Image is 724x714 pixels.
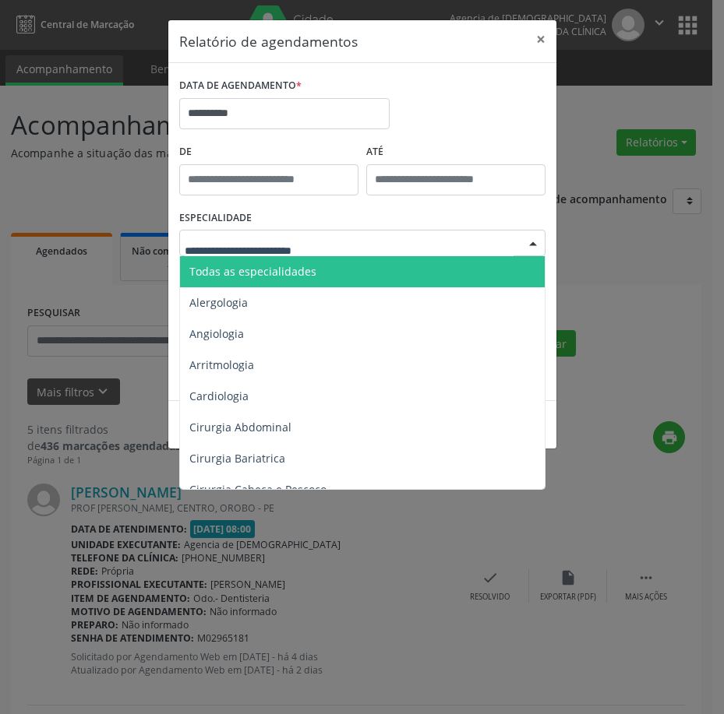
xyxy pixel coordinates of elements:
[189,482,327,497] span: Cirurgia Cabeça e Pescoço
[189,264,316,279] span: Todas as especialidades
[179,206,252,230] label: ESPECIALIDADE
[189,357,254,372] span: Arritmologia
[179,140,358,164] label: De
[366,140,546,164] label: ATÉ
[189,326,244,341] span: Angiologia
[189,295,248,310] span: Alergologia
[179,31,358,51] h5: Relatório de agendamentos
[189,389,249,403] span: Cardiologia
[179,74,302,98] label: DATA DE AGENDAMENTO
[189,451,285,466] span: Cirurgia Bariatrica
[525,20,556,58] button: Close
[189,420,291,434] span: Cirurgia Abdominal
